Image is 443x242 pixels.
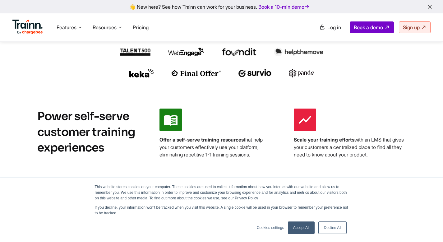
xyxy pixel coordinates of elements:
[399,21,431,33] a: Sign up
[95,205,348,216] p: If you decline, your information won’t be tracked when you visit this website. A single cookie wi...
[129,69,154,77] img: keka logo
[159,137,244,143] b: Offer a self-serve training resources
[289,69,314,77] img: pando logo
[120,48,151,56] img: talent500 logo
[222,48,256,56] img: foundit logo
[257,2,311,11] a: Book a 10-min demo
[133,24,149,30] a: Pricing
[288,221,315,234] a: Accept All
[350,21,394,33] a: Book a demo
[12,20,43,35] img: Trainn Logo
[4,4,439,10] div: 👋 New here? See how Trainn can work for your business.
[327,24,341,30] span: Log in
[95,184,348,201] p: This website stores cookies on your computer. These cookies are used to collect information about...
[316,22,345,33] a: Log in
[37,109,143,234] h2: Power self-serve customer training experiences
[93,24,117,31] span: Resources
[403,24,420,30] span: Sign up
[172,70,221,76] img: finaloffer logo
[159,136,271,158] p: that help your customers effectively use your platform, eliminating repetitive 1-1 training sessi...
[57,24,76,31] span: Features
[168,48,204,56] img: webengage logo
[257,225,284,230] a: Cookies settings
[294,137,354,143] b: Scale your training efforts
[354,24,383,30] span: Book a demo
[238,69,272,77] img: survio logo
[294,136,406,158] p: with an LMS that gives your customers a centralized place to find all they need to know about you...
[318,221,346,234] a: Decline All
[274,48,323,56] img: helpthemove logo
